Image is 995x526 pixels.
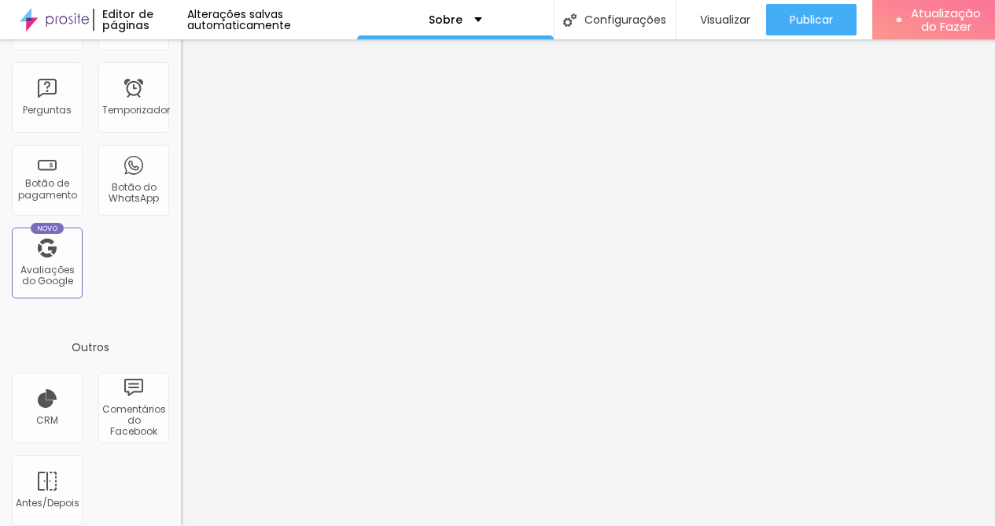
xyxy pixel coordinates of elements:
[790,12,833,28] font: Publicar
[16,496,79,509] font: Antes/Depois
[700,12,750,28] font: Visualizar
[102,402,166,439] font: Comentários do Facebook
[563,13,577,27] img: Ícone
[18,176,77,201] font: Botão de pagamento
[20,263,75,287] font: Avaliações do Google
[102,6,153,33] font: Editor de páginas
[766,4,857,35] button: Publicar
[36,413,58,427] font: CRM
[37,224,58,233] font: Novo
[429,12,462,28] font: Sobre
[676,4,766,35] button: Visualizar
[187,6,291,33] font: Alterações salvas automaticamente
[584,12,666,28] font: Configurações
[102,103,170,117] font: Temporizador
[109,180,159,205] font: Botão do WhatsApp
[23,103,72,117] font: Perguntas
[911,5,981,35] font: Atualização do Fazer
[72,339,109,355] font: Outros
